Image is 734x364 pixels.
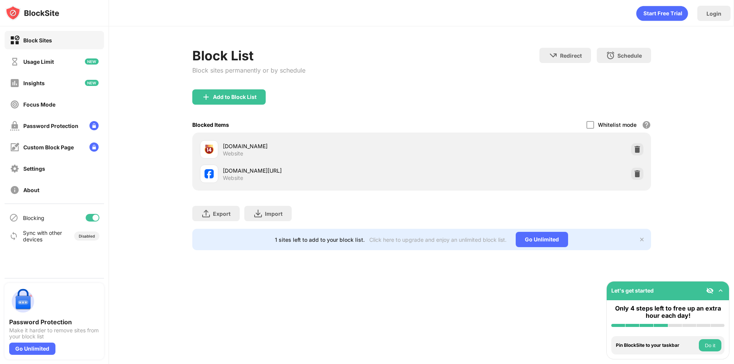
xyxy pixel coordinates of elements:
div: About [23,187,39,193]
div: Password Protection [23,123,78,129]
img: lock-menu.svg [89,121,99,130]
div: Pin BlockSite to your taskbar [616,343,697,348]
img: time-usage-off.svg [10,57,19,66]
img: x-button.svg [639,236,645,243]
img: blocking-icon.svg [9,213,18,222]
img: logo-blocksite.svg [5,5,59,21]
div: Settings [23,165,45,172]
div: Add to Block List [213,94,257,100]
div: Block Sites [23,37,52,44]
img: omni-setup-toggle.svg [717,287,724,294]
div: Go Unlimited [516,232,568,247]
div: Block List [192,48,305,63]
div: Redirect [560,52,582,59]
div: Whitelist mode [598,121,637,128]
div: [DOMAIN_NAME] [223,142,422,150]
img: new-icon.svg [85,58,99,65]
div: Schedule [617,52,642,59]
div: Website [223,175,243,181]
div: Website [223,150,243,157]
img: favicons [205,169,214,178]
img: sync-icon.svg [9,231,18,241]
div: Focus Mode [23,101,55,108]
img: push-password-protection.svg [9,288,37,315]
img: new-icon.svg [85,80,99,86]
div: Make it harder to remove sites from your block list [9,327,99,340]
div: animation [636,6,688,21]
div: [DOMAIN_NAME][URL] [223,167,422,175]
div: Insights [23,80,45,86]
img: eye-not-visible.svg [706,287,714,294]
img: customize-block-page-off.svg [10,142,19,152]
img: block-on.svg [10,36,19,45]
img: about-off.svg [10,185,19,195]
div: Import [265,210,283,217]
div: Export [213,210,231,217]
div: Click here to upgrade and enjoy an unlimited block list. [369,236,507,243]
img: password-protection-off.svg [10,121,19,131]
div: Let's get started [611,287,654,294]
button: Do it [699,339,721,351]
div: Password Protection [9,318,99,326]
div: Blocking [23,215,44,221]
div: Blocked Items [192,121,229,128]
div: Disabled [79,234,95,238]
div: Sync with other devices [23,230,62,243]
img: favicons [205,145,214,154]
img: settings-off.svg [10,164,19,173]
img: focus-off.svg [10,100,19,109]
img: lock-menu.svg [89,142,99,152]
div: Block sites permanently or by schedule [192,66,305,74]
div: Custom Block Page [23,144,74,150]
div: 1 sites left to add to your block list. [275,236,365,243]
img: insights-off.svg [10,78,19,88]
div: Only 4 steps left to free up an extra hour each day! [611,305,724,319]
div: Login [706,10,721,17]
div: Usage Limit [23,58,54,65]
div: Go Unlimited [9,343,55,355]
